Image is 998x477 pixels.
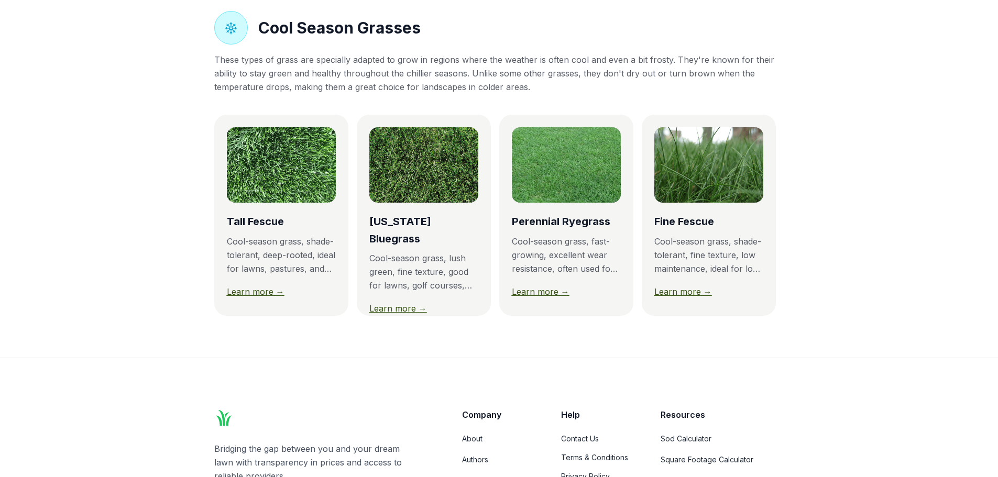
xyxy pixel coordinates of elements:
[369,127,478,203] img: Kentucky Bluegrass sod image
[369,303,427,314] a: Learn more →
[654,286,712,297] a: Learn more →
[369,251,478,292] div: Cool-season grass, lush green, fine texture, good for lawns, golf courses, and sports fields in c...
[227,286,284,297] a: Learn more →
[227,235,336,275] div: Cool-season grass, shade-tolerant, deep-rooted, ideal for lawns, pastures, and sports fields in c...
[258,17,421,38] h2: Cool Season Grasses
[561,434,635,444] a: Contact Us
[654,127,763,203] img: Fine Fescue sod image
[512,235,621,275] div: Cool-season grass, fast-growing, excellent wear resistance, often used for overseeding, ideal for...
[661,454,784,465] a: Square Footage Calculator
[661,408,784,421] p: Resources
[214,53,784,94] div: These types of grass are specially adapted to grow in regions where the weather is often cool and...
[462,434,536,444] a: About
[512,286,569,297] a: Learn more →
[227,127,336,203] img: Tall Fescue sod image
[661,434,784,444] a: Sod Calculator
[369,213,478,247] div: [US_STATE] Bluegrass
[512,213,621,230] div: Perennial Ryegrass
[654,213,763,230] div: Fine Fescue
[512,127,621,203] img: Perennial Ryegrass sod image
[462,408,536,421] p: Company
[561,408,635,421] p: Help
[654,235,763,275] div: Cool-season grass, shade-tolerant, fine texture, low maintenance, ideal for low-traffic lawns and...
[225,22,237,35] img: Cool Season grasses icon
[462,454,536,465] a: Authors
[227,213,336,230] div: Tall Fescue
[561,452,635,463] a: Terms & Conditions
